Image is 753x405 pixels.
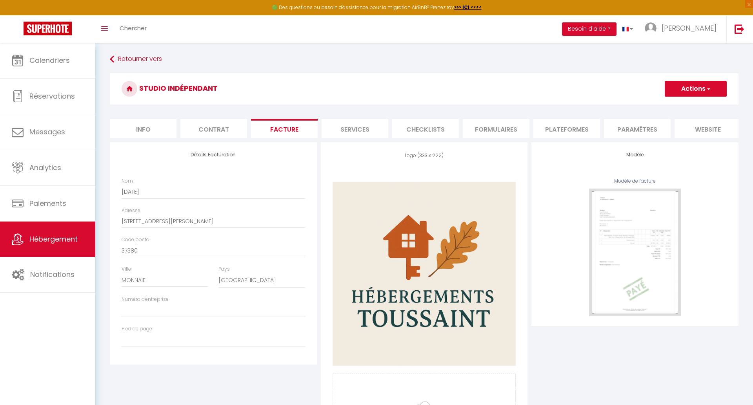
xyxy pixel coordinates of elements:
[662,23,717,33] span: [PERSON_NAME]
[122,296,169,303] label: Numéro d'entreprise
[639,15,726,43] a: ... [PERSON_NAME]
[322,119,388,138] li: Services
[122,178,133,185] label: Nom
[122,266,131,273] label: Ville
[30,269,75,279] span: Notifications
[110,119,176,138] li: Info
[417,152,444,159] span: (333 x 222)
[114,15,153,43] a: Chercher
[562,22,617,36] button: Besoin d'aide ?
[218,266,230,273] label: Pays
[543,178,727,185] div: Modèle de facture
[533,119,600,138] li: Plateformes
[29,91,75,101] span: Réservations
[454,4,482,11] a: >>> ICI <<<<
[29,198,66,208] span: Paiements
[122,236,151,244] label: Code postal
[29,163,61,172] span: Analytics
[29,127,65,137] span: Messages
[24,22,72,35] img: Super Booking
[122,325,152,333] label: Pied de page
[675,119,741,138] li: website
[120,24,147,32] span: Chercher
[180,119,247,138] li: Contrat
[29,234,78,244] span: Hébergement
[735,24,744,34] img: logout
[110,73,738,104] h3: Studio indépendant
[122,207,140,214] label: Adresse
[110,52,738,66] a: Retourner vers
[122,152,305,158] h4: Détails Facturation
[405,152,416,159] label: Logo
[251,119,318,138] li: Facture
[543,152,727,158] h4: Modèle
[392,119,459,138] li: Checklists
[604,119,671,138] li: Paramètres
[29,55,70,65] span: Calendriers
[645,22,657,34] img: ...
[589,189,681,316] img: template-invoice.png
[463,119,529,138] li: Formulaires
[665,81,727,97] button: Actions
